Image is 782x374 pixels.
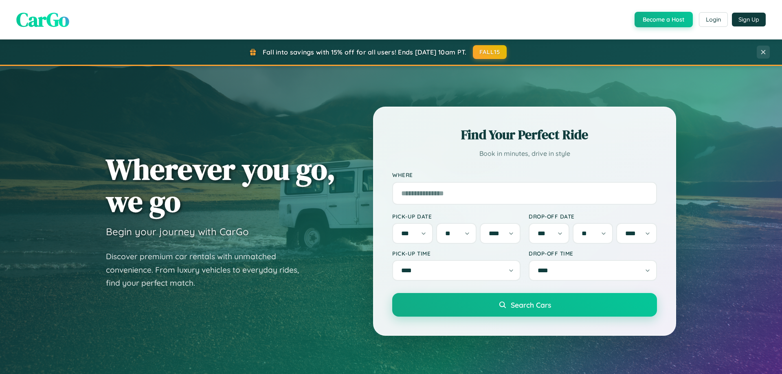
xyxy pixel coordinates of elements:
button: Become a Host [635,12,693,27]
button: Search Cars [392,293,657,317]
h1: Wherever you go, we go [106,153,336,217]
button: Sign Up [732,13,766,26]
span: CarGo [16,6,69,33]
label: Where [392,172,657,179]
h2: Find Your Perfect Ride [392,126,657,144]
button: FALL15 [473,45,507,59]
label: Pick-up Date [392,213,521,220]
label: Pick-up Time [392,250,521,257]
button: Login [699,12,728,27]
label: Drop-off Time [529,250,657,257]
span: Search Cars [511,300,551,309]
span: Fall into savings with 15% off for all users! Ends [DATE] 10am PT. [263,48,467,56]
p: Discover premium car rentals with unmatched convenience. From luxury vehicles to everyday rides, ... [106,250,310,290]
label: Drop-off Date [529,213,657,220]
p: Book in minutes, drive in style [392,148,657,160]
h3: Begin your journey with CarGo [106,225,249,238]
